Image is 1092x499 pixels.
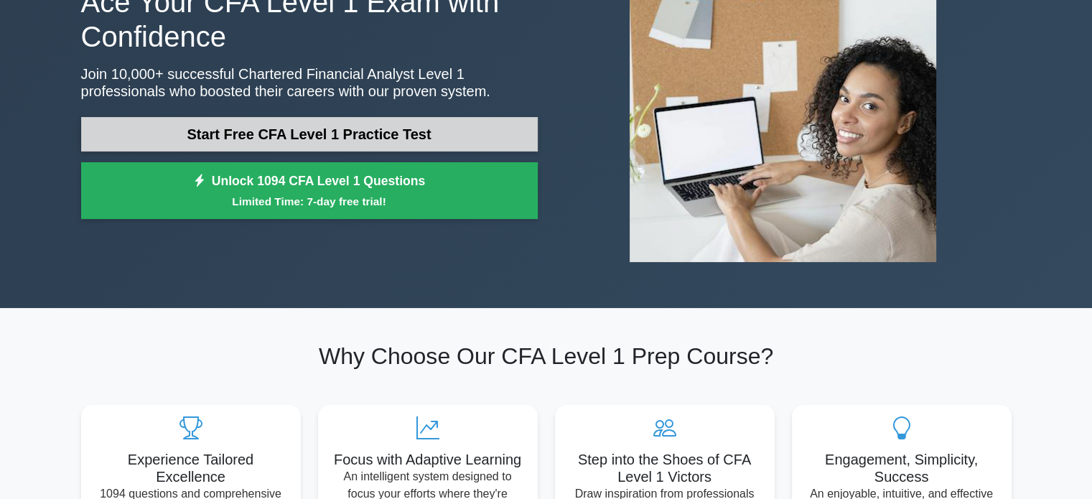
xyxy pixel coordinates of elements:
[81,342,1012,370] h2: Why Choose Our CFA Level 1 Prep Course?
[99,193,520,210] small: Limited Time: 7-day free trial!
[81,162,538,220] a: Unlock 1094 CFA Level 1 QuestionsLimited Time: 7-day free trial!
[81,117,538,151] a: Start Free CFA Level 1 Practice Test
[81,65,538,100] p: Join 10,000+ successful Chartered Financial Analyst Level 1 professionals who boosted their caree...
[803,451,1000,485] h5: Engagement, Simplicity, Success
[330,451,526,468] h5: Focus with Adaptive Learning
[93,451,289,485] h5: Experience Tailored Excellence
[566,451,763,485] h5: Step into the Shoes of CFA Level 1 Victors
